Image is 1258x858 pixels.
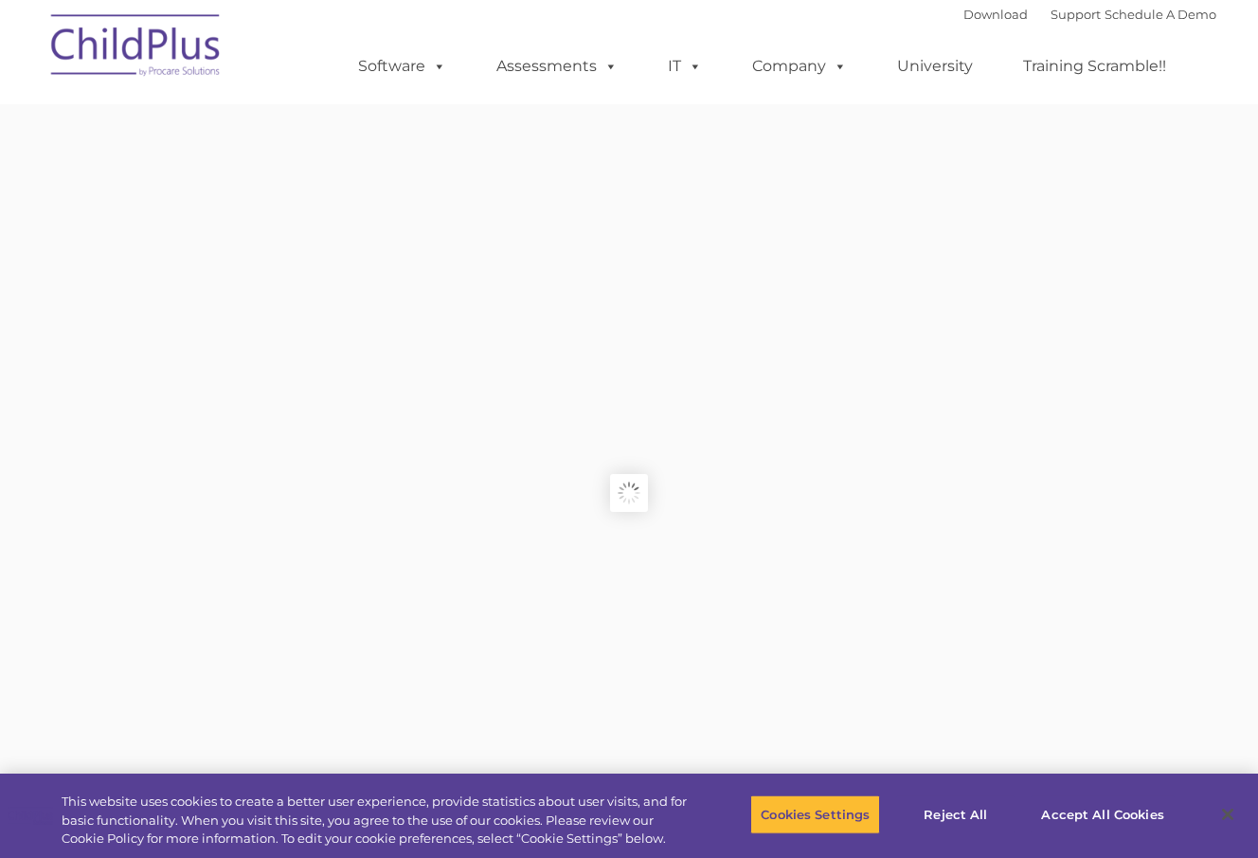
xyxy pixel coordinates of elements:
[339,47,465,85] a: Software
[649,47,721,85] a: IT
[1105,7,1216,22] a: Schedule A Demo
[1031,794,1174,834] button: Accept All Cookies
[1051,7,1101,22] a: Support
[1004,47,1185,85] a: Training Scramble!!
[1207,794,1249,835] button: Close
[963,7,1028,22] a: Download
[733,47,866,85] a: Company
[477,47,637,85] a: Assessments
[62,793,692,849] div: This website uses cookies to create a better user experience, provide statistics about user visit...
[963,7,1216,22] font: |
[896,794,1015,834] button: Reject All
[42,1,231,96] img: ChildPlus by Procare Solutions
[750,794,880,834] button: Cookies Settings
[878,47,992,85] a: University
